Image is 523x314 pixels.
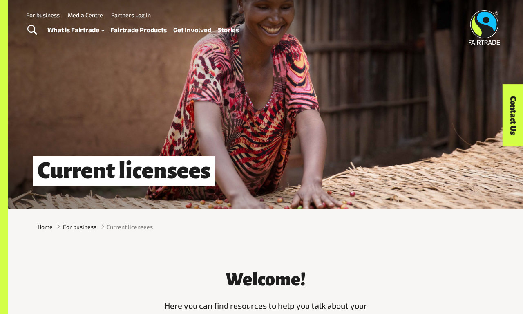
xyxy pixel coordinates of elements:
[47,24,104,36] a: What is Fairtrade
[38,222,53,231] a: Home
[154,270,377,290] h3: Welcome!
[111,11,151,18] a: Partners Log In
[68,11,103,18] a: Media Centre
[107,222,153,231] span: Current licensees
[110,24,167,36] a: Fairtrade Products
[469,10,500,45] img: Fairtrade Australia New Zealand logo
[218,24,239,36] a: Stories
[33,156,215,186] h1: Current licensees
[26,11,60,18] a: For business
[22,20,42,40] a: Toggle Search
[173,24,211,36] a: Get Involved
[63,222,96,231] a: For business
